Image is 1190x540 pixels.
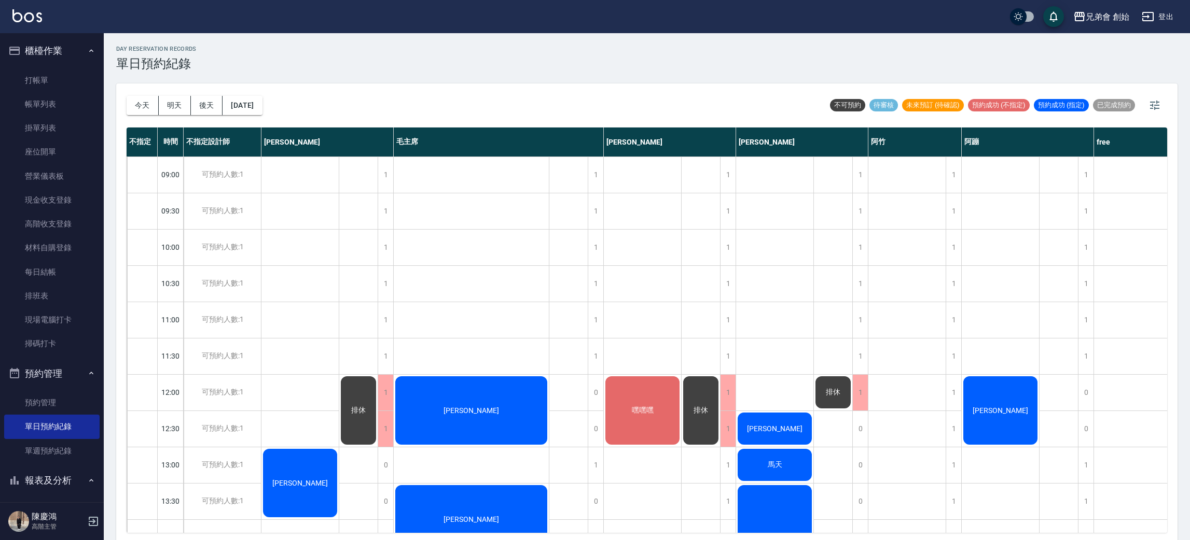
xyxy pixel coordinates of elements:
[852,302,868,338] div: 1
[4,439,100,463] a: 單週預約紀錄
[868,127,962,157] div: 阿竹
[588,302,603,338] div: 1
[720,302,736,338] div: 1
[184,127,261,157] div: 不指定設計師
[158,265,184,302] div: 10:30
[8,511,29,532] img: Person
[158,229,184,265] div: 10:00
[946,266,961,302] div: 1
[720,484,736,519] div: 1
[630,406,656,415] span: 嘿嘿嘿
[378,302,393,338] div: 1
[4,415,100,438] a: 單日預約紀錄
[378,157,393,193] div: 1
[588,484,603,519] div: 0
[158,374,184,410] div: 12:00
[4,140,100,164] a: 座位開單
[1078,230,1094,265] div: 1
[852,484,868,519] div: 0
[691,406,710,415] span: 排休
[378,411,393,447] div: 1
[378,484,393,519] div: 0
[1043,6,1064,27] button: save
[852,338,868,374] div: 1
[720,338,736,374] div: 1
[184,193,261,229] div: 可預約人數:1
[1078,302,1094,338] div: 1
[720,157,736,193] div: 1
[116,46,197,52] h2: day Reservation records
[720,375,736,410] div: 1
[158,157,184,193] div: 09:00
[1078,375,1094,410] div: 0
[830,101,865,110] span: 不可預約
[852,447,868,483] div: 0
[158,302,184,338] div: 11:00
[1093,101,1135,110] span: 已完成預約
[720,447,736,483] div: 1
[4,498,100,521] a: 報表目錄
[971,406,1030,415] span: [PERSON_NAME]
[378,266,393,302] div: 1
[1138,7,1178,26] button: 登出
[261,127,394,157] div: [PERSON_NAME]
[4,92,100,116] a: 帳單列表
[4,467,100,494] button: 報表及分析
[588,375,603,410] div: 0
[184,302,261,338] div: 可預約人數:1
[869,101,898,110] span: 待審核
[588,193,603,229] div: 1
[349,406,368,415] span: 排休
[184,447,261,483] div: 可預約人數:1
[441,515,501,523] span: [PERSON_NAME]
[158,193,184,229] div: 09:30
[902,101,964,110] span: 未來預訂 (待確認)
[4,212,100,236] a: 高階收支登錄
[852,193,868,229] div: 1
[962,127,1094,157] div: 阿蹦
[588,447,603,483] div: 1
[852,266,868,302] div: 1
[184,338,261,374] div: 可預約人數:1
[158,127,184,157] div: 時間
[184,375,261,410] div: 可預約人數:1
[4,308,100,332] a: 現場電腦打卡
[946,411,961,447] div: 1
[1078,447,1094,483] div: 1
[946,230,961,265] div: 1
[4,332,100,356] a: 掃碼打卡
[745,424,805,433] span: [PERSON_NAME]
[378,338,393,374] div: 1
[946,157,961,193] div: 1
[1078,157,1094,193] div: 1
[1078,338,1094,374] div: 1
[4,360,100,387] button: 預約管理
[223,96,262,115] button: [DATE]
[270,479,330,487] span: [PERSON_NAME]
[158,447,184,483] div: 13:00
[378,193,393,229] div: 1
[184,230,261,265] div: 可預約人數:1
[184,157,261,193] div: 可預約人數:1
[766,460,784,470] span: 馬天
[946,484,961,519] div: 1
[378,375,393,410] div: 1
[378,230,393,265] div: 1
[4,68,100,92] a: 打帳單
[127,96,159,115] button: 今天
[604,127,736,157] div: [PERSON_NAME]
[946,193,961,229] div: 1
[720,411,736,447] div: 1
[4,188,100,212] a: 現金收支登錄
[946,338,961,374] div: 1
[1034,101,1089,110] span: 預約成功 (指定)
[736,127,868,157] div: [PERSON_NAME]
[1078,484,1094,519] div: 1
[4,284,100,308] a: 排班表
[127,127,158,157] div: 不指定
[968,101,1030,110] span: 預約成功 (不指定)
[159,96,191,115] button: 明天
[191,96,223,115] button: 後天
[4,260,100,284] a: 每日結帳
[852,230,868,265] div: 1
